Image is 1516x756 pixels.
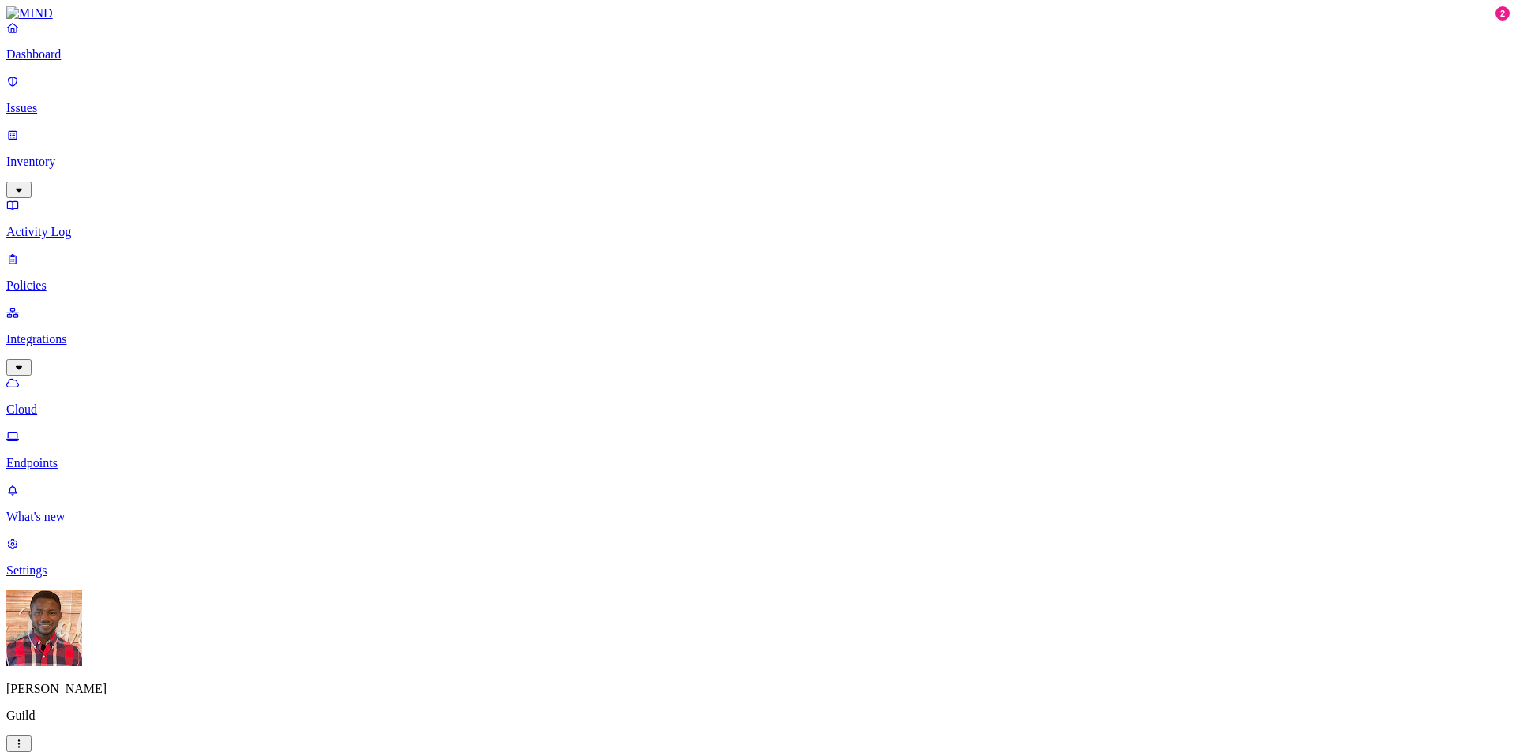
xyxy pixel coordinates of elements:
p: Settings [6,563,1510,578]
div: 2 [1495,6,1510,21]
a: What's new [6,483,1510,524]
img: Charles Sawadogo [6,590,82,666]
a: Integrations [6,305,1510,373]
p: Activity Log [6,225,1510,239]
a: Cloud [6,376,1510,417]
p: Endpoints [6,456,1510,470]
p: Guild [6,709,1510,723]
p: Policies [6,279,1510,293]
a: Inventory [6,128,1510,196]
a: Dashboard [6,21,1510,62]
p: Issues [6,101,1510,115]
p: What's new [6,510,1510,524]
a: Settings [6,537,1510,578]
a: Issues [6,74,1510,115]
p: Dashboard [6,47,1510,62]
p: Integrations [6,332,1510,346]
a: Activity Log [6,198,1510,239]
p: Cloud [6,402,1510,417]
p: [PERSON_NAME] [6,682,1510,696]
a: Policies [6,252,1510,293]
a: Endpoints [6,429,1510,470]
a: MIND [6,6,1510,21]
img: MIND [6,6,53,21]
p: Inventory [6,155,1510,169]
